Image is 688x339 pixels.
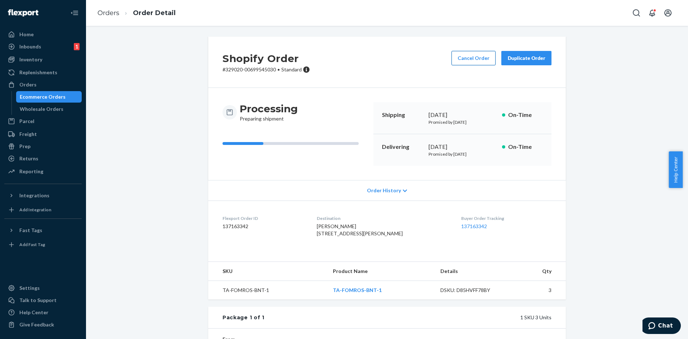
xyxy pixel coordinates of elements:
button: Open notifications [645,6,659,20]
button: Fast Tags [4,225,82,236]
p: # 329020-00699545030 [223,66,310,73]
div: Package 1 of 1 [223,314,264,321]
img: Flexport logo [8,9,38,17]
p: Promised by [DATE] [429,151,496,157]
div: Returns [19,155,38,162]
button: Give Feedback [4,319,82,330]
a: Returns [4,153,82,164]
div: Inventory [19,56,42,63]
div: Settings [19,284,40,292]
ol: breadcrumbs [92,3,181,24]
a: Add Fast Tag [4,239,82,250]
th: Product Name [327,262,435,281]
dt: Buyer Order Tracking [461,215,551,221]
div: Replenishments [19,69,57,76]
a: Freight [4,128,82,140]
div: Inbounds [19,43,41,50]
div: [DATE] [429,143,496,151]
span: • [277,66,280,72]
div: Freight [19,131,37,138]
td: TA-FOMROS-BNT-1 [208,281,327,300]
a: Parcel [4,116,82,127]
div: Ecommerce Orders [20,93,66,100]
span: [PERSON_NAME] [STREET_ADDRESS][PERSON_NAME] [317,223,403,236]
div: Add Fast Tag [19,241,45,248]
dt: Destination [317,215,450,221]
th: Details [435,262,513,281]
button: Open Search Box [629,6,644,20]
a: Wholesale Orders [16,103,82,115]
a: Orders [97,9,119,17]
td: 3 [513,281,566,300]
p: On-Time [508,111,543,119]
div: Duplicate Order [507,55,545,62]
dt: Flexport Order ID [223,215,305,221]
div: Home [19,31,34,38]
div: Add Integration [19,207,51,213]
button: Duplicate Order [501,51,551,65]
a: TA-FOMROS-BNT-1 [333,287,382,293]
div: Reporting [19,168,43,175]
p: Shipping [382,111,423,119]
button: Integrations [4,190,82,201]
a: Orders [4,79,82,90]
p: On-Time [508,143,543,151]
div: DSKU: D85HVFF78BY [440,287,508,294]
a: Order Detail [133,9,176,17]
div: Integrations [19,192,49,199]
span: Standard [281,66,302,72]
a: Add Integration [4,204,82,216]
a: Prep [4,141,82,152]
div: 1 [74,43,80,50]
div: Parcel [19,118,34,125]
button: Open account menu [661,6,675,20]
div: Talk to Support [19,297,57,304]
th: Qty [513,262,566,281]
div: Help Center [19,309,48,316]
th: SKU [208,262,327,281]
h2: Shopify Order [223,51,310,66]
div: Give Feedback [19,321,54,328]
button: Help Center [669,151,683,188]
div: Fast Tags [19,227,42,234]
a: Ecommerce Orders [16,91,82,103]
a: Inbounds1 [4,41,82,52]
a: Inventory [4,54,82,65]
a: Reporting [4,166,82,177]
a: Settings [4,282,82,294]
a: Help Center [4,307,82,318]
div: Preparing shipment [240,102,298,122]
button: Close Navigation [67,6,82,20]
div: Prep [19,143,30,150]
dd: 137163342 [223,223,305,230]
div: [DATE] [429,111,496,119]
div: Wholesale Orders [20,105,63,113]
div: Orders [19,81,37,88]
h3: Processing [240,102,298,115]
p: Promised by [DATE] [429,119,496,125]
a: Replenishments [4,67,82,78]
a: Home [4,29,82,40]
div: 1 SKU 3 Units [264,314,551,321]
button: Cancel Order [451,51,496,65]
iframe: Opens a widget where you can chat to one of our agents [642,317,681,335]
p: Delivering [382,143,423,151]
span: Order History [367,187,401,194]
a: 137163342 [461,223,487,229]
button: Talk to Support [4,295,82,306]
